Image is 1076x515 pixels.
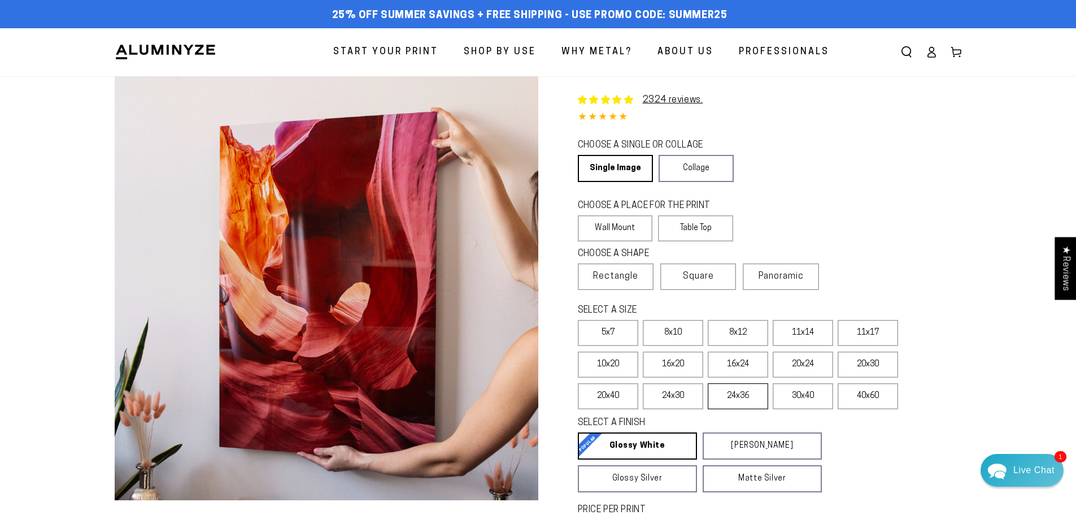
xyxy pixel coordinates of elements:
[759,272,804,281] span: Panoramic
[773,352,833,378] label: 20x24
[578,432,697,460] a: Glossy White
[1013,454,1055,487] div: Contact Us Directly
[86,324,153,330] span: We run on
[838,352,898,378] label: 20x30
[51,111,198,122] div: [PERSON_NAME]
[1055,237,1076,300] div: Click to open Judge.me floating reviews tab
[82,17,111,46] img: Helga
[332,10,728,22] span: 25% off Summer Savings + Free Shipping - Use Promo Code: SUMMER25
[37,123,219,134] p: Hello again, [PERSON_NAME]. Thank you for providing the information. I have looked into both [PER...
[578,215,653,241] label: Wall Mount
[115,44,216,60] img: Aluminyze
[578,352,638,378] label: 10x20
[578,200,723,213] legend: CHOOSE A PLACE FOR THE PRINT
[981,454,1064,487] div: Chat widget toggle
[643,96,703,105] a: 2324 reviews.
[703,432,822,460] a: [PERSON_NAME]
[659,155,734,182] a: Collage
[703,465,822,492] a: Matte Silver
[333,44,438,60] span: Start Your Print
[838,320,898,346] label: 11x17
[730,37,838,67] a: Professionals
[838,383,898,409] label: 40x60
[578,304,804,317] legend: SELECT A SIZE
[121,322,153,331] span: Re:amaze
[16,53,224,62] div: We'll respond as soon as we can.
[643,352,703,378] label: 16x20
[593,270,638,283] span: Rectangle
[1055,451,1066,462] span: 1
[76,341,164,359] a: Send a Message
[561,44,632,60] span: Why Metal?
[37,111,49,122] img: fba842a801236a3782a25bbf40121a09
[578,248,725,261] legend: CHOOSE A SHAPE
[325,37,447,67] a: Start Your Print
[578,110,962,126] div: 4.85 out of 5.0 stars
[23,90,216,101] div: Recent Conversations
[708,320,768,346] label: 8x12
[553,37,641,67] a: Why Metal?
[578,465,697,492] a: Glossy Silver
[739,44,829,60] span: Professionals
[708,352,768,378] label: 16x24
[658,215,733,241] label: Table Top
[894,40,919,64] summary: Search our site
[578,383,638,409] label: 20x40
[129,17,159,46] img: John
[657,44,713,60] span: About Us
[773,383,833,409] label: 30x40
[578,139,724,152] legend: CHOOSE A SINGLE OR COLLAGE
[578,320,638,346] label: 5x7
[464,44,536,60] span: Shop By Use
[198,112,219,121] div: [DATE]
[106,17,135,46] img: Marie J
[649,37,722,67] a: About Us
[578,417,795,430] legend: SELECT A FINISH
[643,383,703,409] label: 24x30
[683,270,714,283] span: Square
[455,37,544,67] a: Shop By Use
[643,320,703,346] label: 8x10
[578,155,653,182] a: Single Image
[773,320,833,346] label: 11x14
[708,383,768,409] label: 24x36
